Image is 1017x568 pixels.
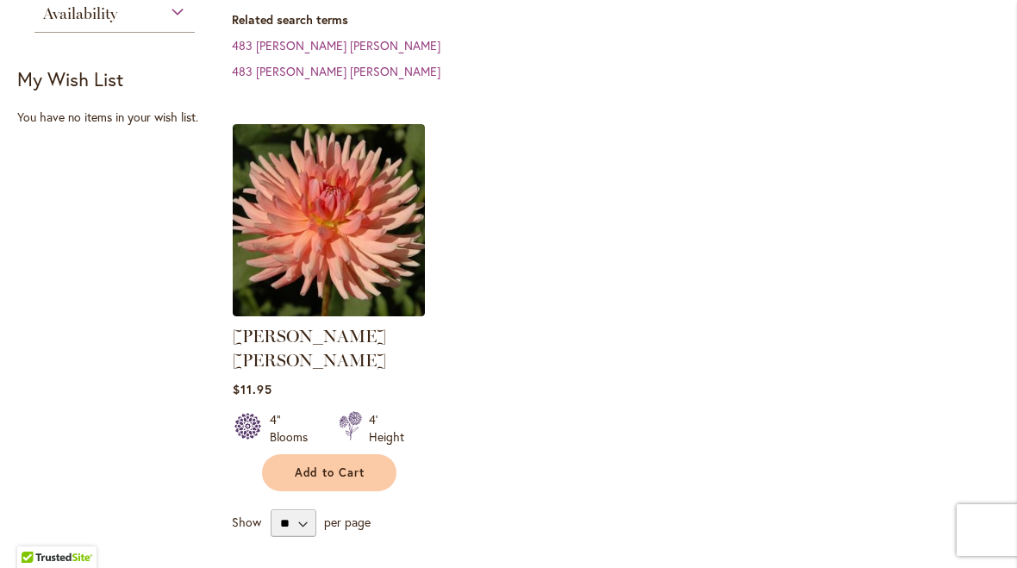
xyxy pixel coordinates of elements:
span: $11.95 [233,381,272,397]
a: 483 [PERSON_NAME] [PERSON_NAME] [232,63,440,79]
span: Availability [43,4,117,23]
div: You have no items in your wish list. [17,109,222,126]
button: Add to Cart [262,454,396,491]
a: HEATHER MARIE [233,303,425,320]
dt: Related search terms [232,11,1000,28]
span: per page [324,514,371,530]
img: HEATHER MARIE [233,124,425,316]
iframe: Launch Accessibility Center [13,507,61,555]
div: 4' Height [369,411,404,446]
span: Add to Cart [295,465,365,480]
div: 4" Blooms [270,411,318,446]
a: 483 [PERSON_NAME] [PERSON_NAME] [232,37,440,53]
a: [PERSON_NAME] [PERSON_NAME] [233,326,386,371]
span: Show [232,514,261,530]
strong: My Wish List [17,66,123,91]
